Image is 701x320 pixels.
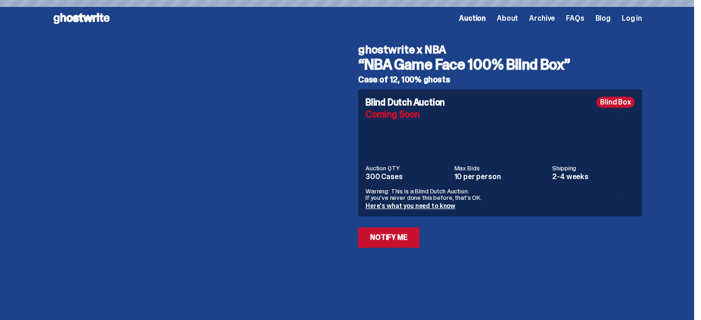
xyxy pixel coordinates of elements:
h4: ghostwrite x NBA [358,44,642,55]
dd: 300 Cases [365,173,449,180]
a: Auction [459,15,486,22]
a: Log in [622,15,642,22]
a: FAQs [566,15,584,22]
dd: 2-4 weeks [552,173,635,180]
h4: Blind Dutch Auction [365,98,445,107]
dd: 10 per person [454,173,547,180]
h3: “NBA Game Face 100% Blind Box” [358,57,642,72]
dt: Auction QTY [365,165,449,171]
a: Here's what you need to know [365,202,455,210]
a: About [497,15,518,22]
dt: Shipping [552,165,635,171]
a: Blog [595,15,611,22]
a: Archive [529,15,555,22]
div: Blind Box [596,97,635,108]
p: Warning: This is a Blind Dutch Auction. If you’ve never done this before, that’s OK. [365,188,635,201]
h5: Case of 12, 100% ghosts [358,76,642,84]
a: Notify Me [358,227,419,248]
dt: Max Bids [454,165,547,171]
div: Coming Soon [365,110,635,119]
